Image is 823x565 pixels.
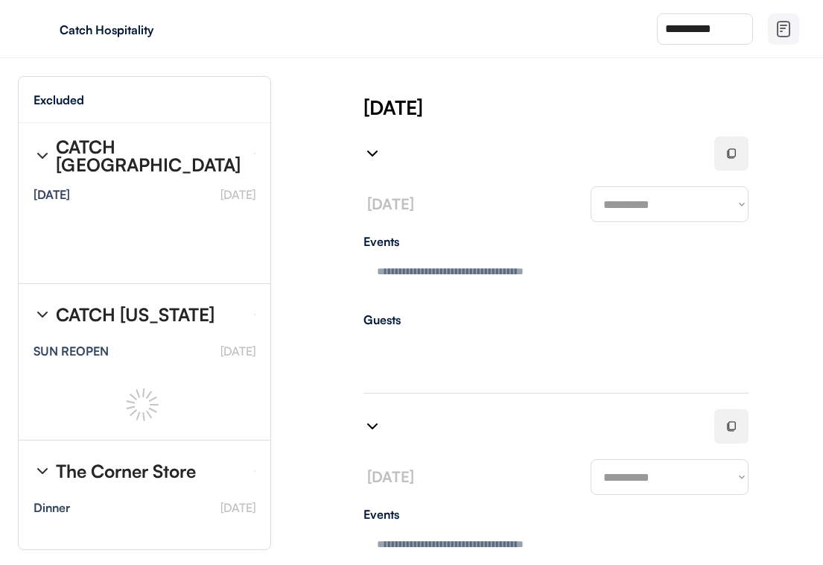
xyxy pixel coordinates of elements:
div: Events [363,236,749,247]
div: Events [363,508,749,520]
img: chevron-right%20%281%29.svg [34,147,51,165]
div: Guests [363,314,749,326]
div: Excluded [34,94,84,106]
img: yH5BAEAAAAALAAAAAABAAEAAAIBRAA7 [30,17,54,41]
div: Catch Hospitality [60,24,247,36]
font: [DATE] [367,467,414,486]
img: chevron-right%20%281%29.svg [363,417,381,435]
font: [DATE] [367,195,414,213]
img: chevron-right%20%281%29.svg [34,462,51,480]
font: [DATE] [220,344,255,359]
img: file-02.svg [775,20,792,38]
div: [DATE] [34,189,70,201]
img: chevron-right%20%281%29.svg [34,306,51,323]
div: [DATE] [363,94,823,121]
font: [DATE] [220,500,255,515]
div: SUN REOPEN [34,345,109,357]
div: CATCH [US_STATE] [56,306,215,323]
font: [DATE] [220,187,255,202]
div: CATCH [GEOGRAPHIC_DATA] [56,138,242,174]
img: chevron-right%20%281%29.svg [363,145,381,162]
div: Dinner [34,502,70,514]
div: The Corner Store [56,462,196,480]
